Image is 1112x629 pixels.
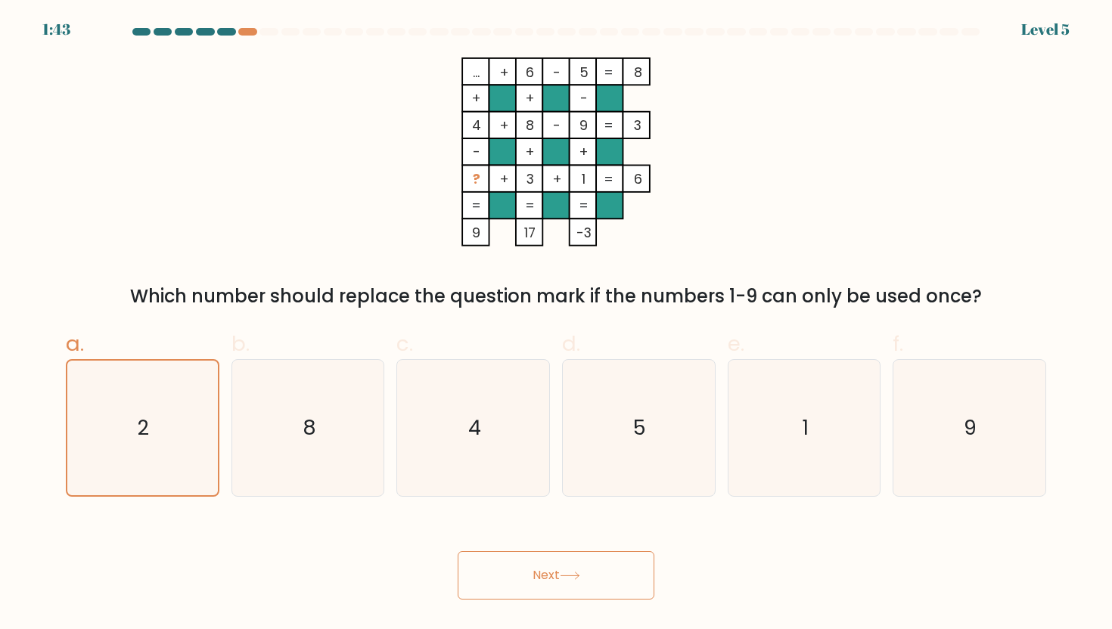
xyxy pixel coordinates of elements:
[499,116,509,135] tspan: +
[303,414,316,442] text: 8
[138,414,150,442] text: 2
[802,414,809,442] text: 1
[396,329,413,358] span: c.
[634,414,647,442] text: 5
[525,142,535,161] tspan: +
[580,88,588,107] tspan: -
[75,283,1037,310] div: Which number should replace the question mark if the numbers 1-9 can only be used once?
[471,88,481,107] tspan: +
[634,116,641,135] tspan: 3
[964,414,977,442] text: 9
[604,116,613,135] tspan: =
[526,116,534,135] tspan: 8
[526,169,534,188] tspan: 3
[634,63,642,82] tspan: 8
[499,63,509,82] tspan: +
[562,329,580,358] span: d.
[471,196,481,215] tspan: =
[42,18,70,41] div: 1:43
[458,551,654,600] button: Next
[579,142,589,161] tspan: +
[526,63,534,82] tspan: 6
[524,223,536,242] tspan: 17
[553,63,561,82] tspan: -
[231,329,250,358] span: b.
[525,88,535,107] tspan: +
[604,169,613,188] tspan: =
[1021,18,1070,41] div: Level 5
[553,116,561,135] tspan: -
[472,116,481,135] tspan: 4
[604,63,613,82] tspan: =
[579,116,588,135] tspan: 9
[473,142,480,161] tspan: -
[66,329,84,358] span: a.
[499,169,509,188] tspan: +
[472,223,480,242] tspan: 9
[634,169,642,188] tspan: 6
[582,169,586,188] tspan: 1
[579,196,589,215] tspan: =
[552,169,562,188] tspan: +
[525,196,535,215] tspan: =
[473,169,480,188] tspan: ?
[579,63,589,82] tspan: 5
[468,414,481,442] text: 4
[893,329,903,358] span: f.
[473,63,480,82] tspan: ...
[576,223,592,242] tspan: -3
[728,329,744,358] span: e.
